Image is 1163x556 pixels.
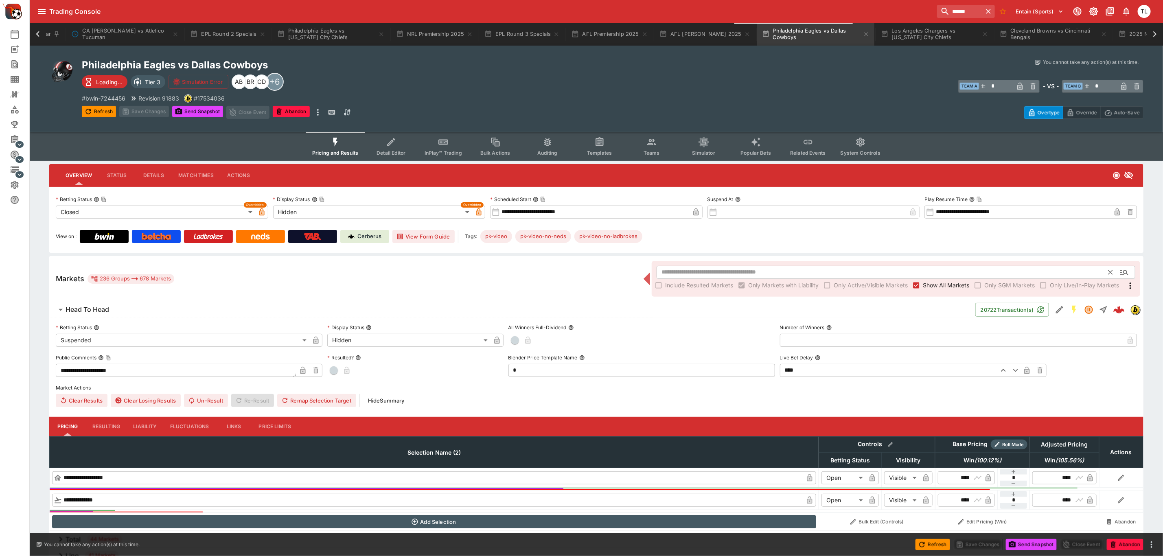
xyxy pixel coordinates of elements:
[246,202,264,208] span: Overridden
[1064,83,1083,90] span: Team B
[1107,540,1143,548] span: Mark an event as closed and abandoned.
[480,230,512,243] div: Betting Target: cerberus
[56,206,255,219] div: Closed
[184,94,192,103] div: bwin
[10,59,33,69] div: Search
[184,394,228,407] button: Un-Result
[1086,4,1101,19] button: Toggle light/dark mode
[56,394,107,407] button: Clear Results
[463,202,481,208] span: Overridden
[348,233,355,240] img: Cerberus
[91,274,171,284] div: 236 Groups 678 Markets
[312,150,359,156] span: Pricing and Results
[10,74,33,84] div: Template Search
[540,197,546,202] button: Copy To Clipboard
[508,324,567,331] p: All Winners Full-Dividend
[1043,59,1139,66] p: You cannot take any action(s) at this time.
[105,355,111,361] button: Copy To Clipboard
[86,417,127,436] button: Resulting
[355,355,361,361] button: Resulted?
[94,233,114,240] img: Bwin
[327,354,354,361] p: Resulted?
[82,106,116,117] button: Refresh
[490,196,531,203] p: Scheduled Start
[1030,436,1099,452] th: Adjusted Pricing
[1119,4,1134,19] button: Notifications
[272,23,390,46] button: Philadelphia Eagles vs [US_STATE] City Chiefs
[232,74,246,89] div: Alex Bothe
[1113,304,1125,315] img: logo-cerberus--red.svg
[821,494,866,507] div: Open
[887,455,929,465] span: Visibility
[533,197,539,202] button: Scheduled StartCopy To Clipboard
[10,120,33,129] div: Tournaments
[1024,106,1143,119] div: Start From
[172,166,220,185] button: Match Times
[1107,539,1143,550] button: Abandon
[391,23,478,46] button: NRL Premiership 2025
[94,325,99,331] button: Betting Status
[1114,108,1140,117] p: Auto-Save
[127,417,163,436] button: Liability
[169,75,228,89] button: Simulation Error
[59,166,99,185] button: Overview
[748,281,819,289] span: Only Markets with Liability
[82,59,613,71] h2: Copy To Clipboard
[312,197,318,202] button: Display StatusCopy To Clipboard
[876,23,993,46] button: Los Angeles Chargers vs [US_STATE] City Chiefs
[568,325,574,331] button: All Winners Full-Dividend
[251,233,269,240] img: Neds
[1147,540,1156,549] button: more
[52,515,817,528] button: Add Selection
[56,230,77,243] label: View on :
[1135,2,1153,20] button: Trent Lewis
[138,94,179,103] p: Revision 91883
[1024,106,1063,119] button: Overtype
[10,105,33,114] div: Categories
[780,324,825,331] p: Number of Winners
[392,230,455,243] button: View Form Guide
[780,354,813,361] p: Live Bet Delay
[35,4,49,19] button: open drawer
[56,382,1137,394] label: Market Actions
[735,197,741,202] button: Suspend At
[834,281,908,289] span: Only Active/Visible Markets
[216,417,252,436] button: Links
[1104,266,1117,279] button: Clear
[82,94,125,103] p: Copy To Clipboard
[10,90,33,99] div: Nexus Entities
[363,394,410,407] button: HideSummary
[975,303,1049,317] button: 20722Transaction(s)
[145,78,160,86] p: Tier 3
[508,354,578,361] p: Blender Price Template Name
[480,232,512,241] span: pk-video
[243,74,258,89] div: Ben Raymond
[515,232,571,241] span: pk-video-no-neds
[56,324,92,331] p: Betting Status
[266,73,284,91] div: +6
[815,355,821,361] button: Live Bet Delay
[790,150,826,156] span: Related Events
[884,494,920,507] div: Visible
[10,165,33,175] div: Infrastructure
[999,441,1027,448] span: Roll Mode
[707,196,734,203] p: Suspend At
[841,150,880,156] span: System Controls
[10,195,33,205] div: Help & Support
[1117,265,1132,280] button: Open
[937,5,982,18] input: search
[757,23,874,46] button: Philadelphia Eagles vs Dallas Cowboys
[1056,455,1084,465] em: ( 105.56 %)
[49,302,975,318] button: Head To Head
[1070,4,1085,19] button: Connected to PK
[1113,304,1125,315] div: 7ce6c0e5-b475-464f-ae9f-bbf870073c8f
[937,515,1027,528] button: Edit Pricing (Win)
[480,23,565,46] button: EPL Round 3 Specials
[566,23,653,46] button: AFL Premiership 2025
[94,197,99,202] button: Betting StatusCopy To Clipboard
[515,230,571,243] div: Betting Target: cerberus
[135,166,172,185] button: Details
[949,439,991,449] div: Base Pricing
[184,95,192,102] img: bwin.png
[273,107,309,115] span: Mark an event as closed and abandoned.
